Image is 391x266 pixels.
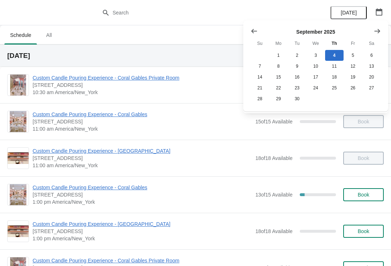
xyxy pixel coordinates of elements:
button: Monday September 22 2025 [269,83,287,93]
button: Wednesday September 17 2025 [306,72,325,83]
span: Book [358,228,369,234]
span: Custom Candle Pouring Experience - Coral Gables [33,184,252,191]
button: Today Thursday September 4 2025 [325,50,344,61]
button: Thursday September 11 2025 [325,61,344,72]
button: Saturday September 6 2025 [362,50,381,61]
img: Custom Candle Pouring Experience - Fort Lauderdale | 914 East Las Olas Boulevard, Fort Lauderdale... [8,152,29,164]
span: Custom Candle Pouring Experience - [GEOGRAPHIC_DATA] [33,220,252,228]
button: Tuesday September 9 2025 [288,61,306,72]
button: Saturday September 20 2025 [362,72,381,83]
span: Custom Candle Pouring Experience - Coral Gables Private Room [33,257,257,264]
button: Book [343,188,384,201]
span: [STREET_ADDRESS] [33,191,252,198]
button: Book [343,225,384,238]
button: Thursday September 18 2025 [325,72,344,83]
span: All [40,29,58,42]
button: Friday September 19 2025 [344,72,362,83]
span: 15 of 15 Available [255,119,293,124]
span: Custom Candle Pouring Experience - Coral Gables [33,111,252,118]
img: Custom Candle Pouring Experience - Fort Lauderdale | 914 East Las Olas Boulevard, Fort Lauderdale... [8,225,29,237]
button: Monday September 29 2025 [269,93,287,104]
button: Wednesday September 3 2025 [306,50,325,61]
th: Thursday [325,37,344,50]
button: Show previous month, August 2025 [248,25,261,38]
th: Tuesday [288,37,306,50]
span: 18 of 18 Available [255,228,293,234]
button: Tuesday September 16 2025 [288,72,306,83]
span: [STREET_ADDRESS] [33,228,252,235]
button: Saturday September 13 2025 [362,61,381,72]
button: Monday September 15 2025 [269,72,287,83]
button: Wednesday September 10 2025 [306,61,325,72]
span: Book [358,192,369,198]
img: Custom Candle Pouring Experience - Coral Gables | 154 Giralda Avenue, Coral Gables, FL, USA | 11:... [10,111,27,132]
span: [STREET_ADDRESS] [33,118,252,125]
button: Sunday September 14 2025 [251,72,269,83]
span: 11:00 am America/New_York [33,125,252,132]
button: Wednesday September 24 2025 [306,83,325,93]
th: Saturday [362,37,381,50]
input: Search [112,6,293,19]
img: Custom Candle Pouring Experience - Coral Gables Private Room | 154 Giralda Avenue, Coral Gables, ... [10,75,26,96]
span: 1:00 pm America/New_York [33,198,252,206]
h2: [DATE] [7,52,384,59]
button: Monday September 8 2025 [269,61,287,72]
button: Sunday September 7 2025 [251,61,269,72]
span: 10:30 am America/New_York [33,89,257,96]
img: Custom Candle Pouring Experience - Coral Gables | 154 Giralda Avenue, Coral Gables, FL, USA | 1:0... [10,184,27,205]
button: Monday September 1 2025 [269,50,287,61]
span: [DATE] [341,10,357,16]
span: 1:00 pm America/New_York [33,235,252,242]
button: Friday September 26 2025 [344,83,362,93]
button: Tuesday September 23 2025 [288,83,306,93]
button: Friday September 12 2025 [344,61,362,72]
button: Saturday September 27 2025 [362,83,381,93]
span: Schedule [4,29,37,42]
th: Monday [269,37,287,50]
span: 13 of 15 Available [255,192,293,198]
button: Thursday September 25 2025 [325,83,344,93]
button: Tuesday September 2 2025 [288,50,306,61]
button: Tuesday September 30 2025 [288,93,306,104]
span: 18 of 18 Available [255,155,293,161]
button: Friday September 5 2025 [344,50,362,61]
th: Wednesday [306,37,325,50]
span: [STREET_ADDRESS] [33,81,257,89]
span: Custom Candle Pouring Experience - Coral Gables Private Room [33,74,257,81]
button: [DATE] [331,6,367,19]
button: Show next month, October 2025 [371,25,384,38]
span: 11:00 am America/New_York [33,162,252,169]
button: Sunday September 28 2025 [251,93,269,104]
span: [STREET_ADDRESS] [33,155,252,162]
button: Sunday September 21 2025 [251,83,269,93]
span: Custom Candle Pouring Experience - [GEOGRAPHIC_DATA] [33,147,252,155]
th: Sunday [251,37,269,50]
th: Friday [344,37,362,50]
